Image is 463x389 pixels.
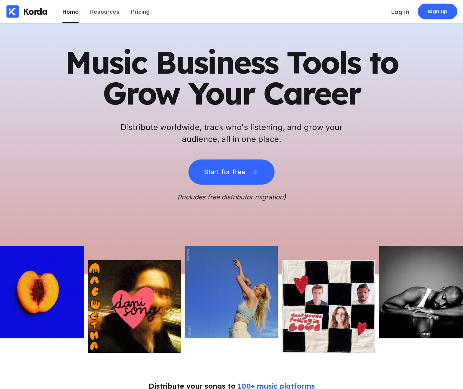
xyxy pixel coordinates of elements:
[23,6,47,17] div: Korda
[177,193,286,201] i: (Includes free distributor migration)
[391,8,409,15] div: Log in
[131,8,150,15] div: Pricing
[117,121,346,145] h2: Distribute worldwide, track who's listening, and grow your audience, all in one place.
[418,4,457,19] a: Sign up
[188,159,275,185] button: Start for free
[90,8,120,15] div: Resources
[185,246,278,338] img: Picture of the author
[62,8,79,15] div: Home
[88,260,181,353] img: Picture of the author
[427,8,448,15] div: Sign up
[282,260,375,353] img: Picture of the author
[56,47,407,108] h1: Music Business Tools to Grow Your Career
[204,168,245,176] div: Start for free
